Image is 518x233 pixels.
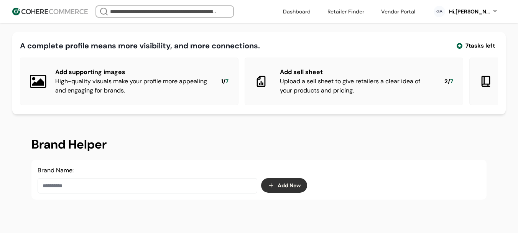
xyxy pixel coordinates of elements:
[55,77,209,95] div: High-quality visuals make your profile more appealing and engaging for brands.
[12,8,88,15] img: Cohere Logo
[223,77,225,86] span: /
[448,8,498,16] button: Hi,[PERSON_NAME]
[225,77,229,86] span: 7
[280,68,432,77] div: Add sell sheet
[448,8,490,16] div: Hi, [PERSON_NAME]
[38,166,74,174] label: Brand Name:
[31,135,487,154] h2: Brand Helper
[444,77,448,86] span: 2
[465,41,495,50] span: 7 tasks left
[261,178,307,193] button: Add New
[20,40,260,51] div: A complete profile means more visibility, and more connections.
[221,77,223,86] span: 1
[55,68,209,77] div: Add supporting images
[280,77,432,95] div: Upload a sell sheet to give retailers a clear idea of your products and pricing.
[448,77,450,86] span: /
[450,77,453,86] span: 7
